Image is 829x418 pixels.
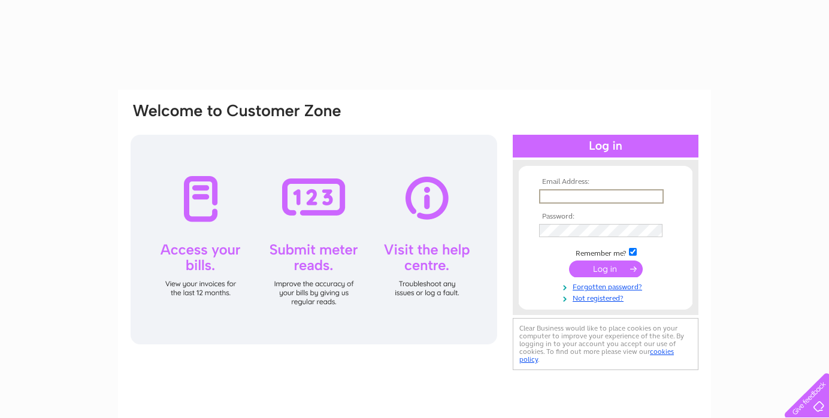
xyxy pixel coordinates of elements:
a: Not registered? [539,292,675,303]
th: Password: [536,213,675,221]
input: Submit [569,261,643,277]
th: Email Address: [536,178,675,186]
a: Forgotten password? [539,280,675,292]
div: Clear Business would like to place cookies on your computer to improve your experience of the sit... [513,318,698,370]
a: cookies policy [519,347,674,364]
td: Remember me? [536,246,675,258]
